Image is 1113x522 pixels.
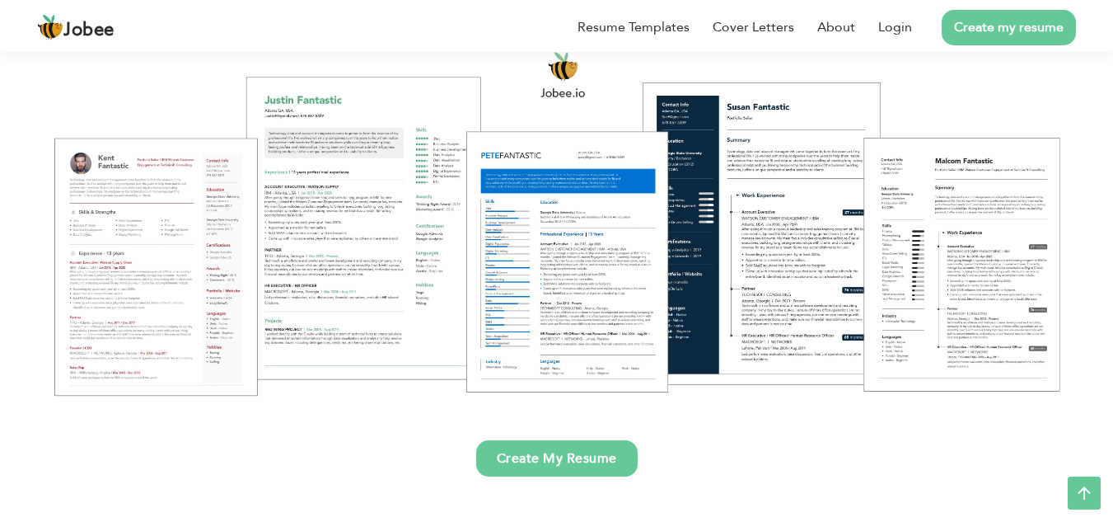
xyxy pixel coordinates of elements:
a: Jobee [37,14,115,40]
a: Cover Letters [713,17,794,37]
a: Create My Resume [476,440,638,477]
span: Jobee [63,21,115,40]
a: Login [878,17,912,37]
a: Resume Templates [578,17,690,37]
img: jobee.io [37,14,63,40]
a: Create my resume [942,10,1076,45]
a: About [817,17,855,37]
